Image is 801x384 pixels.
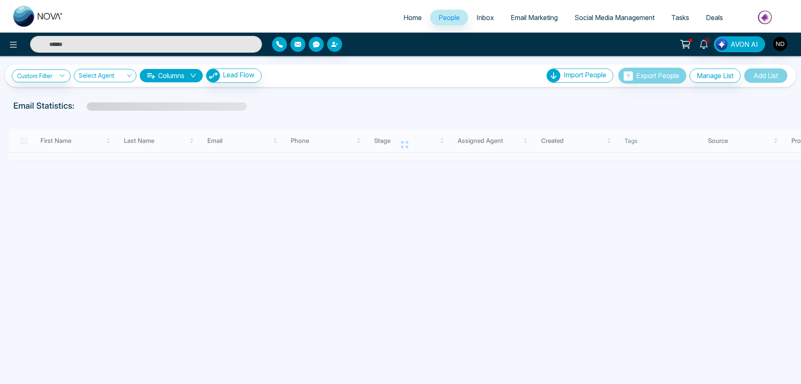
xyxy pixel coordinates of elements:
span: Home [403,13,422,22]
a: People [430,10,468,25]
a: Tasks [663,10,698,25]
p: Email Statistics: [13,99,74,112]
span: Social Media Management [574,13,655,22]
img: Lead Flow [207,69,220,82]
a: Inbox [468,10,502,25]
span: 1 [704,36,711,44]
button: Manage List [690,69,741,83]
button: AVON AI [714,36,765,52]
span: Inbox [476,13,494,22]
span: Export People [636,71,679,80]
span: Tasks [671,13,689,22]
img: Lead Flow [716,38,728,50]
button: Columnsdown [140,69,203,82]
a: Custom Filter [12,69,71,82]
a: 1 [694,36,714,51]
img: Nova CRM Logo [13,6,63,27]
span: Deals [706,13,723,22]
a: Email Marketing [502,10,566,25]
img: Market-place.gif [736,8,796,27]
a: Deals [698,10,731,25]
a: Home [395,10,430,25]
button: Export People [618,68,686,84]
a: Social Media Management [566,10,663,25]
span: Email Marketing [511,13,558,22]
img: User Avatar [773,37,787,51]
span: People [438,13,460,22]
button: Lead Flow [206,69,262,83]
span: Lead Flow [223,71,254,79]
span: down [190,72,196,79]
span: Import People [564,71,606,79]
a: Lead FlowLead Flow [203,69,262,83]
span: AVON AI [730,39,758,49]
